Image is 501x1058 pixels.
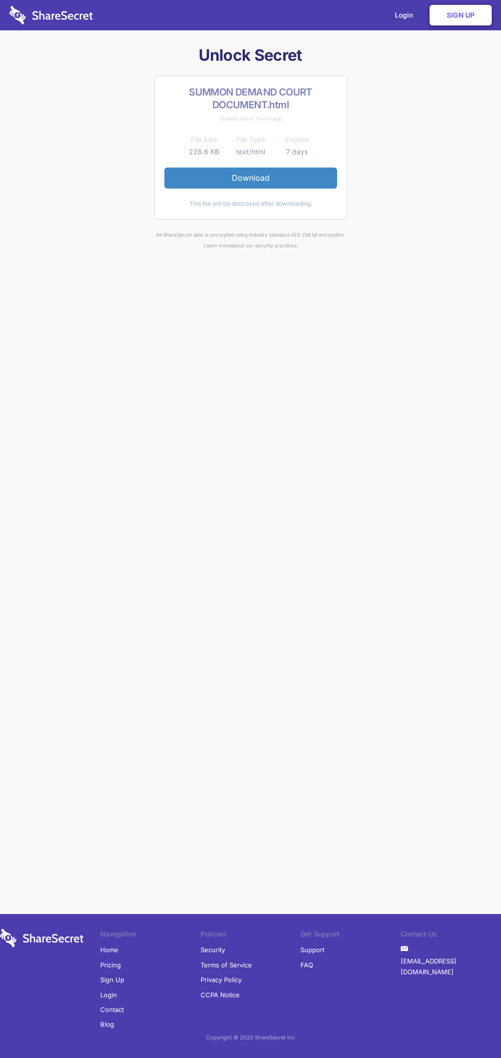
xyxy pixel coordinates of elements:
[181,134,228,145] th: File Size
[401,929,501,942] li: Contact Us
[100,1017,114,1032] a: Blog
[201,929,301,942] li: Policies
[100,987,117,1002] a: Login
[204,242,231,248] a: Learn more
[100,942,118,957] a: Home
[164,86,337,111] h2: SUMMON DEMAND COURT DOCUMENT.html
[274,134,320,145] th: Expires
[300,929,401,942] li: Get Support
[164,198,337,209] div: This file will be destroyed after downloading.
[201,958,252,972] a: Terms of Service
[201,942,225,957] a: Security
[300,958,313,972] a: FAQ
[100,972,124,987] a: Sign Up
[181,146,228,158] td: 228.6 KB
[228,134,274,145] th: File Type
[228,146,274,158] td: text/html
[100,1002,124,1017] a: Contact
[430,5,492,25] a: Sign Up
[274,146,320,158] td: 7 days
[201,987,240,1002] a: CCPA Notice
[100,958,121,972] a: Pricing
[401,954,501,980] a: [EMAIL_ADDRESS][DOMAIN_NAME]
[100,929,201,942] li: Navigation
[164,113,337,124] div: Shared about 1 hour ago
[201,972,242,987] a: Privacy Policy
[9,6,93,24] img: logo-wordmark-white-trans-d4663122ce5f474addd5e946df7df03e33cb6a1c49d2221995e7729f52c070b2.svg
[300,942,324,957] a: Support
[164,168,337,188] a: Download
